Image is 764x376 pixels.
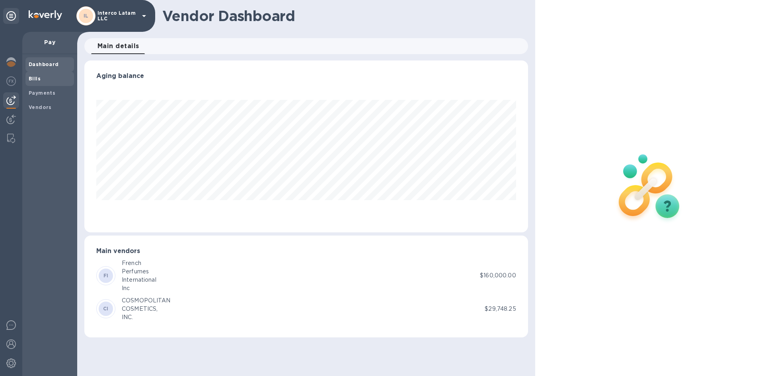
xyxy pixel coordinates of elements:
[97,10,137,21] p: Interco Latam LLC
[97,41,139,52] span: Main details
[485,305,516,313] p: $29,748.25
[162,8,522,24] h1: Vendor Dashboard
[29,76,41,82] b: Bills
[122,296,171,305] div: COSMOPOLITAN
[96,247,516,255] h3: Main vendors
[29,10,62,20] img: Logo
[29,90,55,96] b: Payments
[122,305,171,313] div: COSMETICS,
[103,273,109,279] b: FI
[122,259,156,267] div: French
[29,38,71,46] p: Pay
[122,313,171,321] div: INC.
[103,306,109,312] b: CI
[6,76,16,86] img: Foreign exchange
[480,271,516,280] p: $160,000.00
[29,61,59,67] b: Dashboard
[29,104,52,110] b: Vendors
[96,72,516,80] h3: Aging balance
[122,267,156,276] div: Perfumes
[122,284,156,292] div: Inc
[84,13,89,19] b: IL
[122,276,156,284] div: International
